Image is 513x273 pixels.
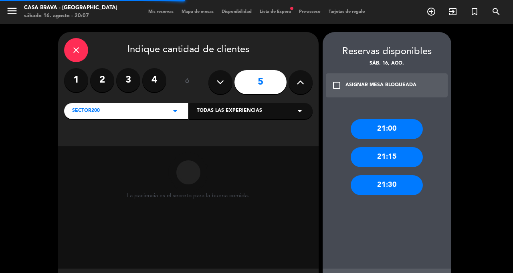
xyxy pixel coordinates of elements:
[470,7,479,16] i: turned_in_not
[295,106,305,116] i: arrow_drop_down
[90,68,114,92] label: 2
[142,68,166,92] label: 4
[491,7,501,16] i: search
[127,192,249,199] div: La paciencia es el secreto para la buena comida.
[218,10,256,14] span: Disponibilidad
[71,45,81,55] i: close
[24,12,117,20] div: sábado 16. agosto - 20:07
[170,106,180,116] i: arrow_drop_down
[64,38,313,62] div: Indique cantidad de clientes
[345,81,416,89] div: ASIGNAR MESA BLOQUEADA
[6,5,18,17] i: menu
[72,107,100,115] span: SECTOR200
[351,175,423,195] div: 21:30
[197,107,262,115] span: Todas las experiencias
[116,68,140,92] label: 3
[6,5,18,20] button: menu
[323,44,451,60] div: Reservas disponibles
[174,68,200,96] div: ó
[256,10,295,14] span: Lista de Espera
[144,10,178,14] span: Mis reservas
[325,10,369,14] span: Tarjetas de regalo
[178,10,218,14] span: Mapa de mesas
[351,119,423,139] div: 21:00
[448,7,458,16] i: exit_to_app
[295,10,325,14] span: Pre-acceso
[426,7,436,16] i: add_circle_outline
[332,81,341,90] i: check_box_outline_blank
[351,147,423,167] div: 21:15
[323,60,451,68] div: sáb. 16, ago.
[64,68,88,92] label: 1
[289,6,294,11] span: fiber_manual_record
[24,4,117,12] div: Casa Brava - [GEOGRAPHIC_DATA]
